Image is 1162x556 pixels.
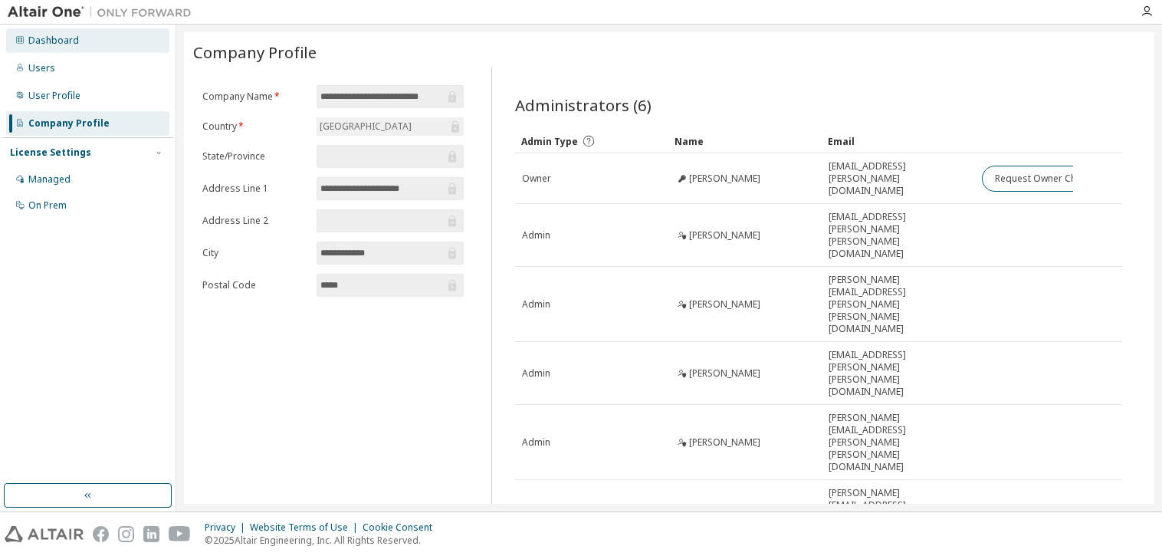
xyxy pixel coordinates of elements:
img: instagram.svg [118,526,134,542]
button: Request Owner Change [982,166,1111,192]
div: [GEOGRAPHIC_DATA] [317,117,464,136]
label: Address Line 2 [202,215,307,227]
span: [PERSON_NAME] [689,298,760,311]
label: Company Name [202,90,307,103]
span: [PERSON_NAME][EMAIL_ADDRESS][PERSON_NAME][PERSON_NAME][DOMAIN_NAME] [829,412,968,473]
div: Cookie Consent [363,521,441,534]
div: User Profile [28,90,80,102]
span: [EMAIL_ADDRESS][PERSON_NAME][DOMAIN_NAME] [829,160,968,197]
label: Postal Code [202,279,307,291]
div: Name [675,129,816,153]
div: License Settings [10,146,91,159]
label: Country [202,120,307,133]
label: State/Province [202,150,307,163]
div: Managed [28,173,71,186]
span: [EMAIL_ADDRESS][PERSON_NAME][PERSON_NAME][DOMAIN_NAME] [829,211,968,260]
span: [PERSON_NAME] [689,436,760,449]
img: altair_logo.svg [5,526,84,542]
span: Admin [522,298,550,311]
div: Dashboard [28,35,79,47]
span: [PERSON_NAME] [689,229,760,242]
span: Company Profile [193,41,317,63]
img: linkedin.svg [143,526,159,542]
span: Administrators (6) [515,94,652,116]
span: [PERSON_NAME] [689,173,760,185]
span: Owner [522,173,551,185]
span: [PERSON_NAME] [689,367,760,380]
img: youtube.svg [169,526,191,542]
span: Admin [522,367,550,380]
label: Address Line 1 [202,183,307,195]
div: Users [28,62,55,74]
span: [EMAIL_ADDRESS][PERSON_NAME][PERSON_NAME][DOMAIN_NAME] [829,349,968,398]
p: © 2025 Altair Engineering, Inc. All Rights Reserved. [205,534,441,547]
div: Email [828,129,969,153]
span: [PERSON_NAME][EMAIL_ADDRESS][PERSON_NAME][PERSON_NAME][DOMAIN_NAME] [829,274,968,335]
div: [GEOGRAPHIC_DATA] [317,118,414,135]
span: [PERSON_NAME][EMAIL_ADDRESS][PERSON_NAME][DOMAIN_NAME] [829,487,968,536]
img: facebook.svg [93,526,109,542]
div: Company Profile [28,117,110,130]
img: Altair One [8,5,199,20]
span: Admin [522,436,550,449]
div: On Prem [28,199,67,212]
div: Privacy [205,521,250,534]
span: Admin Type [521,135,578,148]
div: Website Terms of Use [250,521,363,534]
span: Admin [522,229,550,242]
label: City [202,247,307,259]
